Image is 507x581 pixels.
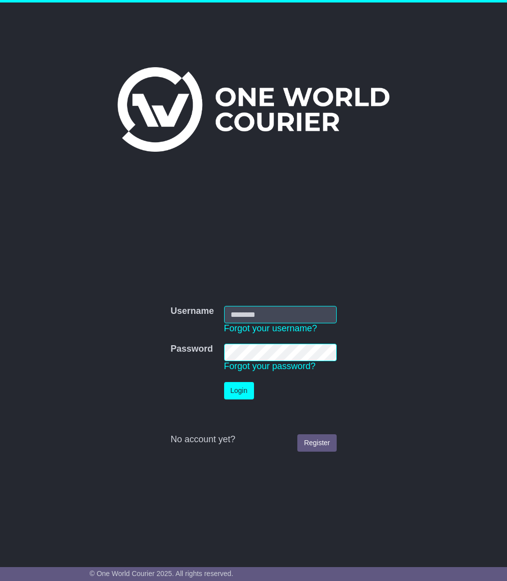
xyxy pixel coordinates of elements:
[118,67,389,152] img: One World
[224,382,254,399] button: Login
[170,434,336,445] div: No account yet?
[224,361,316,371] a: Forgot your password?
[170,344,213,355] label: Password
[297,434,336,452] a: Register
[170,306,214,317] label: Username
[90,570,234,578] span: © One World Courier 2025. All rights reserved.
[224,323,317,333] a: Forgot your username?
